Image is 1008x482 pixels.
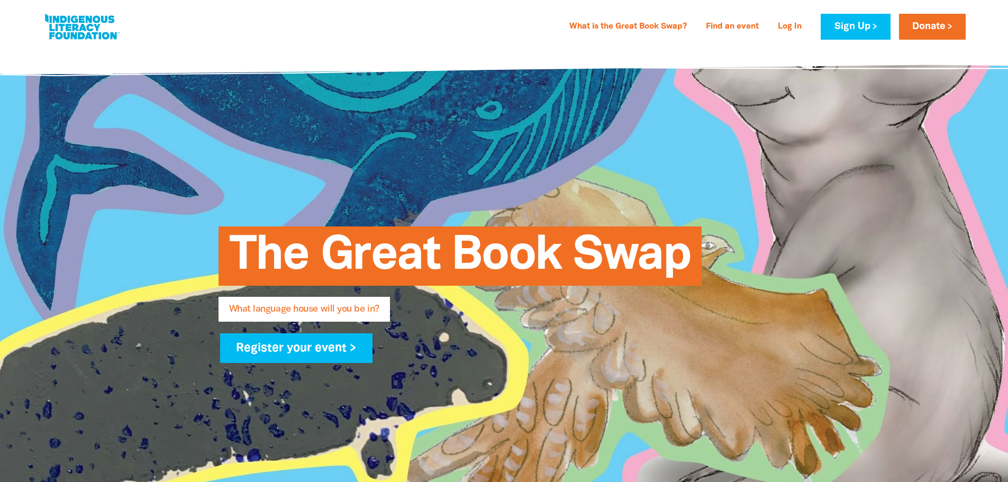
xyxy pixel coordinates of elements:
[229,305,379,322] span: What language house will you be in?
[899,14,966,40] a: Donate
[771,19,808,35] a: Log In
[229,234,691,286] span: The Great Book Swap
[821,14,890,40] a: Sign Up
[563,19,693,35] a: What is the Great Book Swap?
[700,19,765,35] a: Find an event
[220,333,373,363] a: Register your event >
